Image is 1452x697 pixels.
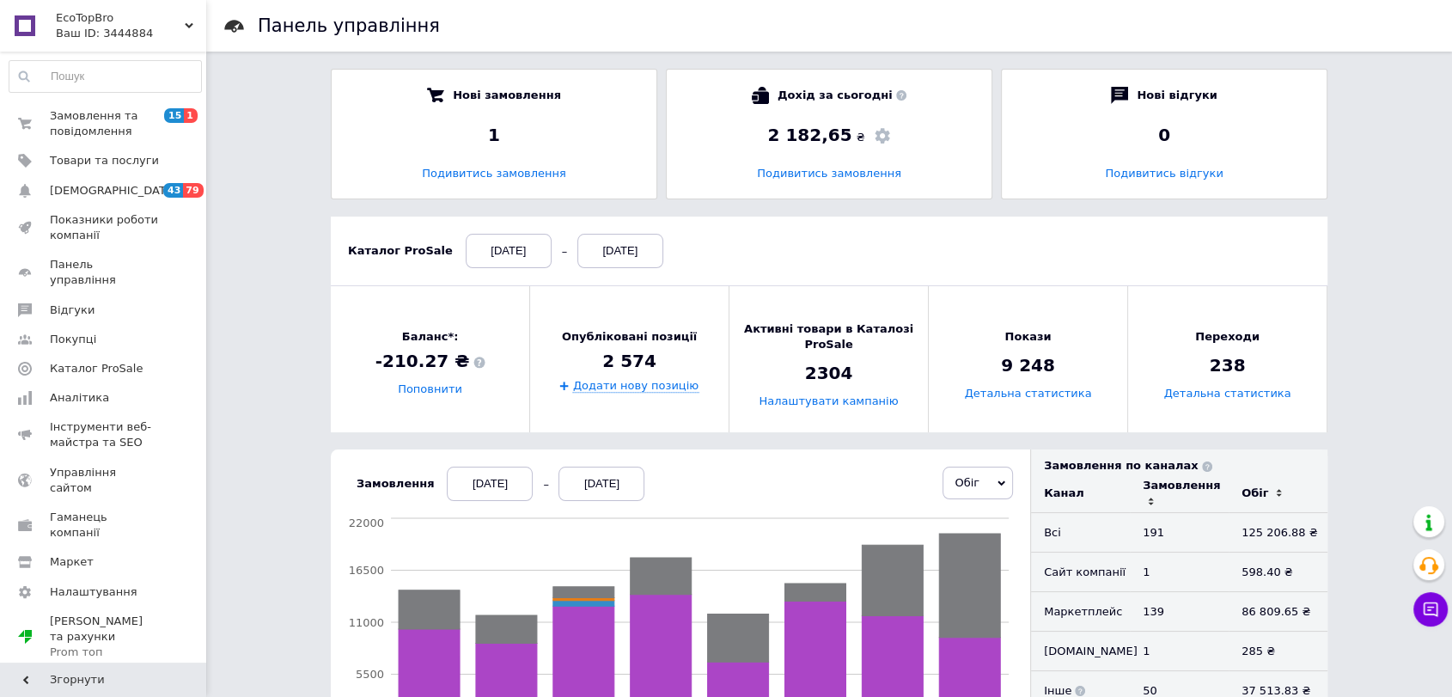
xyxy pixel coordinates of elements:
[1105,167,1223,180] a: Подивитись відгуки
[1195,329,1260,345] span: Переходи
[50,108,159,139] span: Замовлення та повідомлення
[1229,513,1327,553] td: 125 206.88 ₴
[1019,123,1309,147] div: 0
[357,476,434,492] div: Замовлення
[184,108,198,123] span: 1
[50,303,95,318] span: Відгуки
[349,564,384,577] tspan: 16500
[1143,478,1220,493] div: Замовлення
[729,321,928,352] span: Активні товари в Каталозі ProSale
[965,388,1092,400] a: Детальна статистика
[375,350,485,374] span: -210.27 ₴
[50,584,137,600] span: Налаштування
[348,243,453,259] div: Каталог ProSale
[50,212,159,243] span: Показники роботи компанії
[1130,553,1229,592] td: 1
[164,108,184,123] span: 15
[447,467,533,501] div: [DATE]
[573,379,699,393] a: Додати нову позицію
[258,15,440,36] h1: Панель управління
[955,476,979,489] span: Обіг
[50,153,159,168] span: Товари та послуги
[602,349,656,373] span: 2 574
[857,130,865,145] span: ₴
[356,668,384,681] tspan: 5500
[757,167,901,180] a: Подивитись замовлення
[50,465,159,496] span: Управління сайтом
[1130,513,1229,553] td: 191
[1031,513,1130,553] td: Всi
[163,183,183,198] span: 43
[562,329,697,345] span: Опубліковані позиції
[50,645,159,660] div: Prom топ
[1413,592,1448,627] button: Чат з покупцем
[50,614,159,661] span: [PERSON_NAME] та рахунки
[767,125,851,145] span: 2 182,65
[422,167,566,180] a: Подивитись замовлення
[1130,632,1229,671] td: 1
[759,395,898,408] a: Налаштувати кампанію
[349,517,384,529] tspan: 22000
[1229,632,1327,671] td: 285 ₴
[50,510,159,541] span: Гаманець компанії
[1031,632,1130,671] td: [DOMAIN_NAME]
[1242,486,1268,501] div: Обіг
[1031,592,1130,632] td: Маркетплейс
[183,183,203,198] span: 79
[466,234,552,268] div: [DATE]
[558,467,644,501] div: [DATE]
[50,390,109,406] span: Аналітика
[50,361,143,376] span: Каталог ProSale
[805,362,853,386] span: 2304
[778,87,906,104] span: Дохід за сьогодні
[349,123,639,147] div: 1
[375,329,485,345] span: Баланс*:
[1031,474,1130,513] td: Канал
[1001,354,1055,378] span: 9 248
[1164,388,1291,400] a: Детальна статистика
[50,332,96,347] span: Покупці
[1229,592,1327,632] td: 86 809.65 ₴
[50,554,94,570] span: Маркет
[1004,329,1051,345] span: Покази
[453,87,561,104] span: Нові замовлення
[56,26,206,41] div: Ваш ID: 3444884
[1210,354,1246,378] span: 238
[50,257,159,288] span: Панель управління
[50,419,159,450] span: Інструменти веб-майстра та SEO
[9,61,201,92] input: Пошук
[1137,87,1217,104] span: Нові відгуки
[1044,458,1327,474] div: Замовлення по каналах
[56,10,185,26] span: EcoTopBro
[349,616,384,629] tspan: 11000
[577,234,663,268] div: [DATE]
[50,183,177,199] span: [DEMOGRAPHIC_DATA]
[1229,553,1327,592] td: 598.40 ₴
[1031,553,1130,592] td: Сайт компанії
[1130,592,1229,632] td: 139
[398,383,462,396] a: Поповнити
